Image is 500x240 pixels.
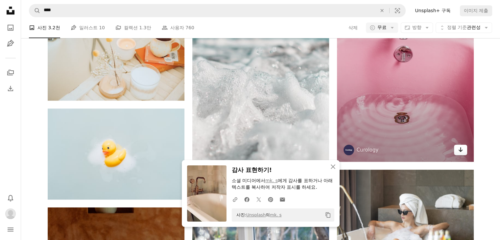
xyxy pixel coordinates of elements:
img: Curology의 프로필로 이동 [344,145,354,155]
a: 일러스트 [4,37,17,50]
span: 방향 [412,25,421,30]
p: 소셜 미디어에서 에게 감사를 표하거나 아래 텍스트를 복사하여 저작자 표시를 하세요. [232,178,334,191]
button: 프로필 [4,207,17,220]
span: 760 [185,24,194,31]
span: 10 [99,24,105,31]
a: mk. s [265,178,278,183]
a: Facebook에 공유 [241,193,253,206]
a: 사용자 760 [162,17,194,38]
button: 시각적 검색 [390,4,405,17]
a: Pinterest에 공유 [265,193,276,206]
button: 메뉴 [4,223,17,236]
a: Curology [357,147,379,153]
span: 무료 [377,24,387,31]
a: 컬렉션 [4,66,17,79]
form: 사이트 전체에서 이미지 찾기 [29,4,406,17]
a: 물이 채워진 흰색 욕조 [337,56,474,62]
img: 사용자 시연 한의 아바타 [5,208,16,219]
button: 삭제 [348,22,358,33]
a: 사진 [4,21,17,34]
a: 홈 — Unsplash [4,4,17,18]
a: 옐로우 배스 덕 [48,151,184,157]
a: Unsplash [246,212,266,217]
button: 방향 [401,22,433,33]
span: 정렬 기준 [447,25,467,30]
a: mk. s [270,212,281,217]
a: Twitter에 공유 [253,193,265,206]
button: 무료 [366,22,398,33]
button: 이미지 제출 [460,5,492,16]
button: 정렬 기준관련성 [436,22,492,33]
a: 이메일로 공유에 공유 [276,193,288,206]
button: Unsplash 검색 [29,4,40,17]
a: 다운로드 [454,145,467,155]
span: 관련성 [447,24,481,31]
button: 클립보드에 복사하기 [322,209,334,221]
a: 일러스트 10 [71,17,105,38]
a: 다운로드 내역 [4,82,17,95]
a: 하얀 욕조에 여자 [337,218,474,224]
button: 알림 [4,191,17,204]
img: 옐로우 배스 덕 [48,108,184,200]
a: Unsplash+ 구독 [411,5,454,16]
h3: 감사 표현하기! [232,165,334,175]
a: 바닷물의 클로즈업 사진 [192,67,329,73]
span: 사진: 의 [233,210,282,220]
a: 컬렉션 1.3만 [115,17,151,38]
img: 커피 한 잔과 욕조에 있는 책 몇 권 [48,10,184,101]
span: 1.3만 [139,24,151,31]
a: 커피 한 잔과 욕조에 있는 책 몇 권 [48,52,184,58]
button: 삭제 [375,4,389,17]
